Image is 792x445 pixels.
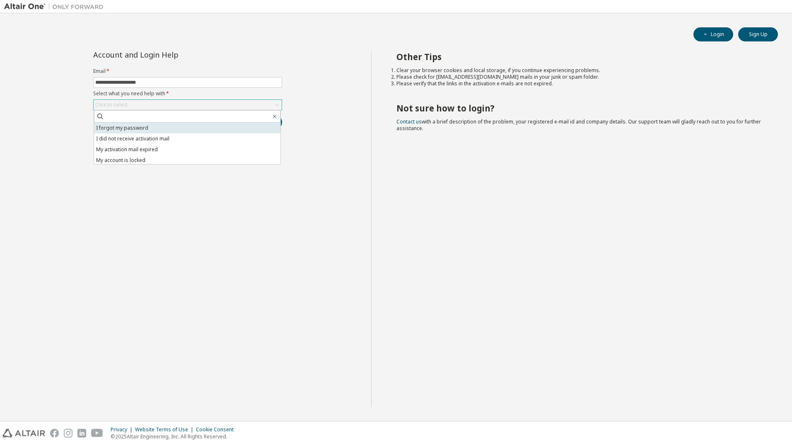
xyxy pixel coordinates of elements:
[396,118,422,125] a: Contact us
[94,123,280,133] li: I forgot my password
[64,429,72,438] img: instagram.svg
[396,103,763,114] h2: Not sure how to login?
[77,429,86,438] img: linkedin.svg
[738,27,778,41] button: Sign Up
[2,429,45,438] img: altair_logo.svg
[196,426,239,433] div: Cookie Consent
[396,51,763,62] h2: Other Tips
[4,2,108,11] img: Altair One
[396,74,763,80] li: Please check for [EMAIL_ADDRESS][DOMAIN_NAME] mails in your junk or spam folder.
[396,67,763,74] li: Clear your browser cookies and local storage, if you continue experiencing problems.
[111,426,135,433] div: Privacy
[93,90,282,97] label: Select what you need help with
[135,426,196,433] div: Website Terms of Use
[94,100,282,110] div: Click to select
[111,433,239,440] p: © 2025 Altair Engineering, Inc. All Rights Reserved.
[93,68,282,75] label: Email
[396,80,763,87] li: Please verify that the links in the activation e-mails are not expired.
[50,429,59,438] img: facebook.svg
[93,51,244,58] div: Account and Login Help
[693,27,733,41] button: Login
[91,429,103,438] img: youtube.svg
[396,118,761,132] span: with a brief description of the problem, your registered e-mail id and company details. Our suppo...
[95,102,128,108] div: Click to select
